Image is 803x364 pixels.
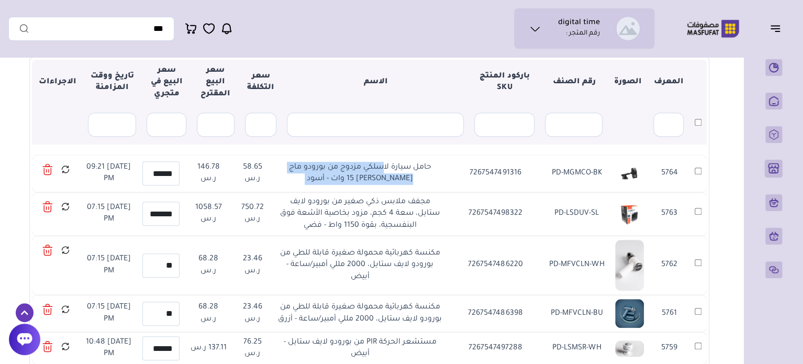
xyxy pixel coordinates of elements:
[39,78,76,86] strong: الاجراءات
[543,155,610,192] td: PD-MGMCO-BK
[185,295,231,332] td: 68.28 ر.س
[247,72,274,92] strong: سعر التكلفة
[150,67,182,98] strong: سعر البيع في متجري
[615,159,644,188] img: 20250714202648877549.png
[649,192,689,236] td: 5763
[654,78,684,86] strong: المعرف
[185,155,231,192] td: 146.78 ر.س
[552,78,595,86] strong: رقم الصنف
[185,236,231,295] td: 68.28 ر.س
[447,236,543,295] td: 7267547486220
[558,18,600,29] h1: digital time
[615,200,644,228] img: 2025-07-15-68763e54ecda4.png
[185,192,231,236] td: 1058.57 ر.س
[273,192,447,236] td: مجفف ملابس ذكي صغير من بورودو لايف ستايل، سعة 4 كجم، مزود بخاصية الأشعة فوق البنفسجية، بقوة 1150 ...
[447,155,543,192] td: 7267547491316
[200,67,230,98] strong: سعر البيع المقترح
[615,240,644,291] img: 20250714202646548021.png
[232,236,273,295] td: 23.46 ر.س
[616,17,640,40] img: digital time
[543,236,610,295] td: PD-MFVCLN-WH
[81,155,137,192] td: [DATE] 09:21 PM
[273,155,447,192] td: حامل سيارة لاسلكي مزدوج من بورودو ماج [PERSON_NAME] 15 وات - أسود
[81,192,137,236] td: [DATE] 07:15 PM
[363,78,387,86] strong: الاسم
[91,72,134,92] strong: تاريخ ووقت المزامنة
[614,78,642,86] strong: الصورة
[649,155,689,192] td: 5764
[273,236,447,295] td: مكنسة كهربائية محمولة صغيرة قابلة للطي من بورودو لايف ستايل، 2000 مللي أمبير/ساعة - أبيض
[447,295,543,332] td: 7267547486398
[543,295,610,332] td: PD-MFVCLN-BU
[615,340,644,357] img: 20250714202642832367.png
[447,192,543,236] td: 7267547498322
[81,236,137,295] td: [DATE] 07:15 PM
[232,295,273,332] td: 23.46 ر.س
[566,29,600,39] p: رقم المتجر :
[479,72,530,92] strong: باركود المنتج SKU
[273,295,447,332] td: مكنسة كهربائية محمولة صغيرة قابلة للطي من بورودو لايف ستايل، 2000 مللي أمبير/ساعة - أزرق
[679,18,746,39] img: Logo
[232,192,273,236] td: 750.72 ر.س
[649,236,689,295] td: 5762
[615,299,644,328] img: 20250714202645441609.png
[81,295,137,332] td: [DATE] 07:15 PM
[649,295,689,332] td: 5761
[232,155,273,192] td: 58.65 ر.س
[543,192,610,236] td: PD-LSDUV-SL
